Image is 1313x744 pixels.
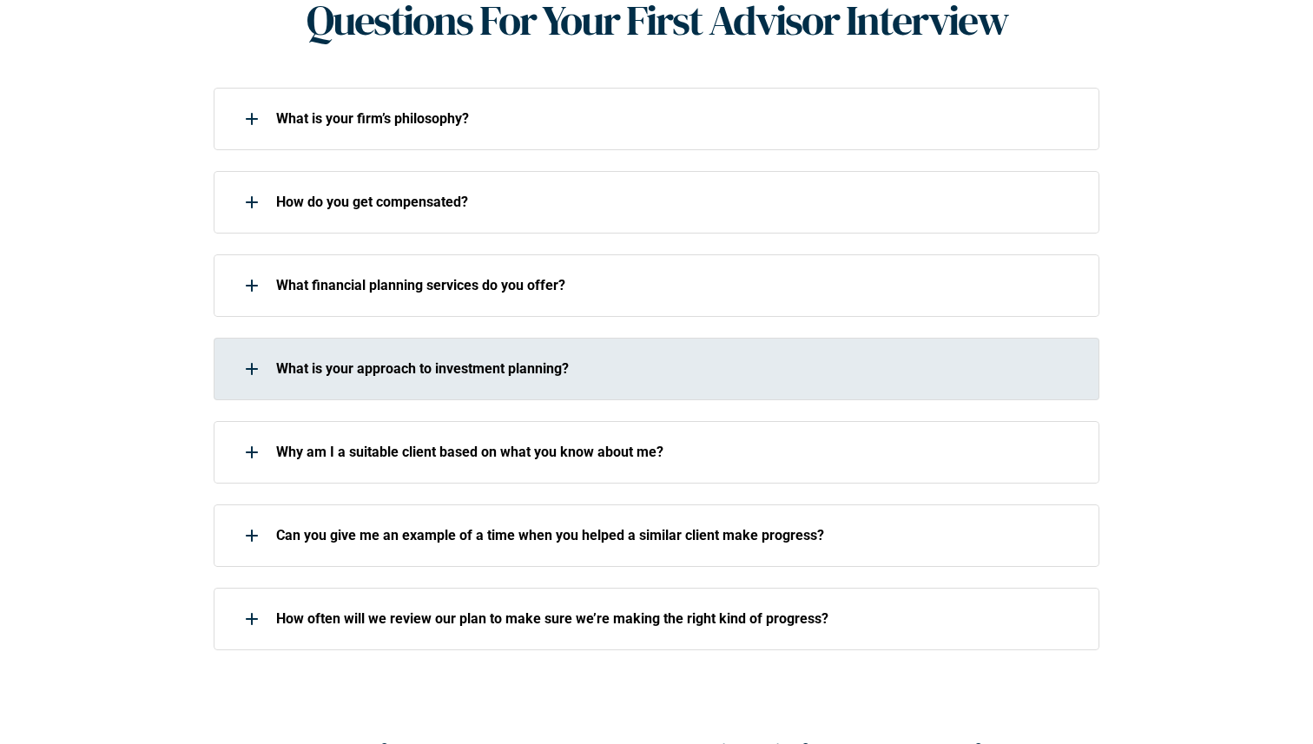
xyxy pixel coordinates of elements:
[276,444,1077,460] p: Why am I a suitable client based on what you know about me?
[276,277,1077,293] p: What financial planning services do you offer?
[276,110,1077,127] p: What is your firm’s philosophy?
[276,194,1077,210] p: How do you get compensated?
[276,527,1077,543] p: Can you give me an example of a time when you helped a similar client make progress?
[276,610,1077,627] p: How often will we review our plan to make sure we’re making the right kind of progress?
[276,360,1077,377] p: What is your approach to investment planning?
